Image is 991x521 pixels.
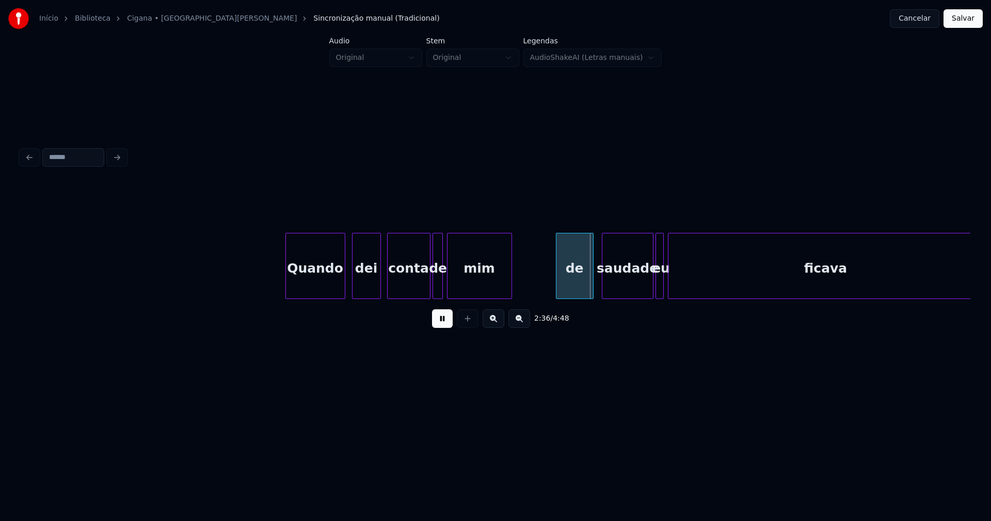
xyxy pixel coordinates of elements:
[534,313,550,324] span: 2:36
[944,9,983,28] button: Salvar
[39,13,58,24] a: Início
[75,13,110,24] a: Biblioteca
[553,313,569,324] span: 4:48
[39,13,440,24] nav: breadcrumb
[523,37,662,44] label: Legendas
[127,13,297,24] a: Cigana • [GEOGRAPHIC_DATA][PERSON_NAME]
[329,37,422,44] label: Áudio
[534,313,559,324] div: /
[313,13,439,24] span: Sincronização manual (Tradicional)
[426,37,519,44] label: Stem
[8,8,29,29] img: youka
[890,9,939,28] button: Cancelar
